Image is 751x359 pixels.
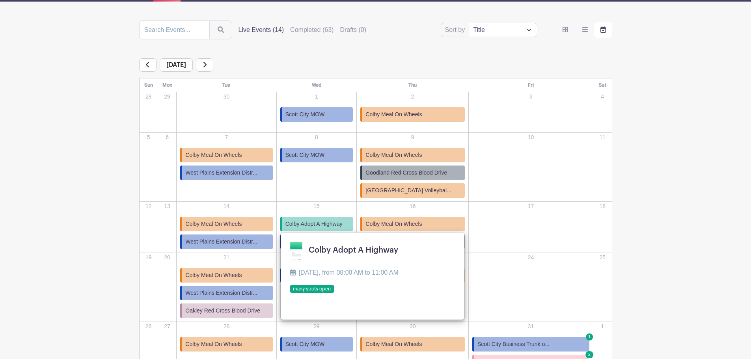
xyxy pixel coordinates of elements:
p: 2 [357,93,468,101]
span: Colby Meal On Wheels [365,151,422,159]
p: 31 [469,322,593,331]
span: Oakley Red Cross Blood Drive [185,307,260,315]
span: Colby Meal On Wheels [185,271,242,279]
span: 2 [585,351,593,358]
p: 12 [140,202,157,210]
a: Colby Meal On Wheels [360,217,465,231]
a: Colby Meal On Wheels [360,148,465,162]
a: Scott City MOW [280,148,353,162]
p: 5 [140,133,157,141]
p: 13 [158,202,176,210]
th: Wed [276,78,357,92]
p: 18 [594,202,611,210]
a: Colby Meal On Wheels [180,148,272,162]
p: 19 [140,253,157,262]
p: 16 [357,202,468,210]
p: 22 [277,253,356,262]
p: 17 [469,202,593,210]
p: 4 [594,93,611,101]
th: Mon [158,78,176,92]
p: 30 [177,93,276,101]
p: 24 [469,253,593,262]
p: 15 [277,202,356,210]
a: Scott City MOW [280,337,353,352]
span: [DATE] [160,58,193,72]
label: Live Events (14) [239,25,284,35]
span: Colby Meal On Wheels [365,110,422,119]
p: 25 [594,253,611,262]
p: 11 [594,133,611,141]
th: Fri [469,78,593,92]
th: Tue [177,78,276,92]
p: 7 [177,133,276,141]
p: 28 [140,93,157,101]
p: 10 [469,133,593,141]
th: Sun [139,78,158,92]
input: Search Events... [139,20,210,39]
p: 1 [594,322,611,331]
div: filters [239,25,373,35]
p: 20 [158,253,176,262]
p: 27 [158,322,176,331]
span: 1 [586,333,593,340]
p: 6 [158,133,176,141]
span: Scott City MOW [285,151,325,159]
span: Colby Meal On Wheels [365,220,422,228]
a: Colby Meal On Wheels [360,337,465,352]
span: West Plains Extension Distr... [185,169,257,177]
a: Colby Meal On Wheels [180,268,272,283]
span: Scott City Business Trunk o... [477,340,550,348]
div: order and view [556,22,612,38]
a: Scott City Business Trunk o... 1 [472,337,589,352]
p: 14 [177,202,276,210]
p: 8 [277,133,356,141]
span: Colby Meal On Wheels [185,151,242,159]
a: West Plains Extension Distr... [180,286,272,300]
a: [GEOGRAPHIC_DATA] Volleybal... [360,183,465,198]
label: Sort by [445,25,468,35]
p: 29 [277,322,356,331]
label: Completed (63) [290,25,334,35]
a: West Plains Extension Distr... [180,234,272,249]
a: Goodland Red Cross Blood Drive [360,166,465,180]
span: Goodland Red Cross Blood Drive [365,169,447,177]
p: 30 [357,322,468,331]
span: Scott City MOW [285,110,325,119]
span: West Plains Extension Distr... [185,238,257,246]
label: Drafts (0) [340,25,366,35]
span: Colby Meal On Wheels [185,220,242,228]
a: Colby Meal On Wheels [360,107,465,122]
p: 9 [357,133,468,141]
p: 26 [140,322,157,331]
span: Colby Adopt A Highway [285,220,343,228]
a: Colby Adopt A Highway [280,217,353,231]
p: 21 [177,253,276,262]
a: Oakley Red Cross Blood Drive [180,303,272,318]
span: Colby Meal On Wheels [365,340,422,348]
span: West Plains Extension Distr... [185,289,257,297]
th: Thu [357,78,469,92]
p: 28 [177,322,276,331]
p: 3 [469,93,593,101]
th: Sat [593,78,612,92]
a: West Plains Extension Distr... [180,166,272,180]
span: [GEOGRAPHIC_DATA] Volleybal... [365,186,451,195]
a: Colby Meal On Wheels [180,337,272,352]
span: Colby Meal On Wheels [185,340,242,348]
p: 1 [277,93,356,101]
a: Scott City MOW [280,107,353,122]
p: 29 [158,93,176,101]
span: Scott City MOW [285,340,325,348]
a: Colby Meal On Wheels [180,217,272,231]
